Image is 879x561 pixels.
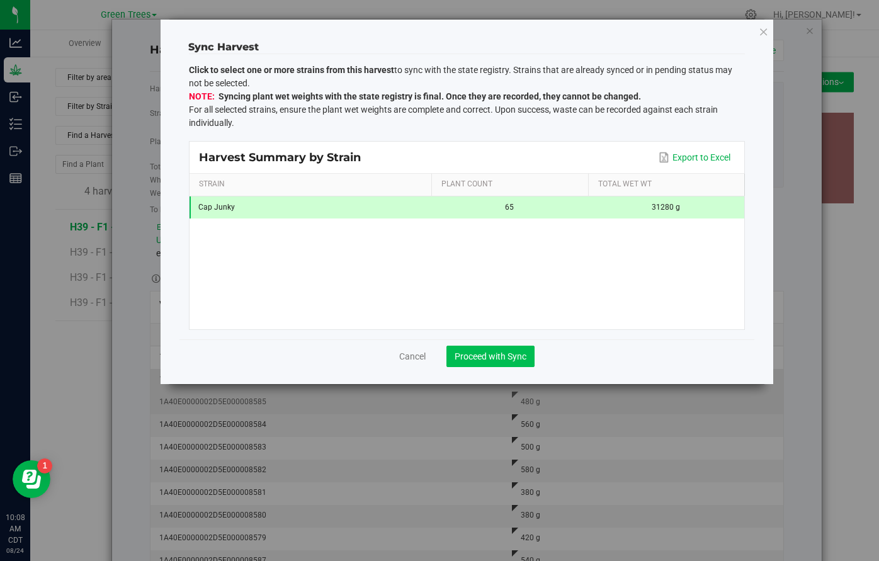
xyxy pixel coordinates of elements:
[596,201,737,213] div: 31280 g
[598,179,740,190] a: Total Wet Wt
[218,91,641,101] b: Syncing plant wet weights with the state registry is final. Once they are recorded, they cannot b...
[655,147,734,168] a: Export to Excel
[179,25,754,54] div: Sync Harvest
[189,65,394,75] b: Click to select one or more strains from this harvest
[199,150,373,164] span: Harvest Summary by Strain
[198,201,424,213] div: Cap Junky
[189,103,735,130] p: For all selected strains, ensure the plant wet weights are complete and correct. Upon success, wa...
[455,351,526,361] span: Proceed with Sync
[446,346,535,367] button: Proceed with Sync
[399,350,426,363] a: Cancel
[37,458,52,473] iframe: Resource center unread badge
[13,460,50,498] iframe: Resource center
[383,156,417,166] a: Select All
[439,201,580,213] div: 65
[189,64,735,90] p: to sync with the state registry. Strains that are already synced or in pending status may not be ...
[199,179,426,190] a: Strain
[441,179,583,190] a: Plant Count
